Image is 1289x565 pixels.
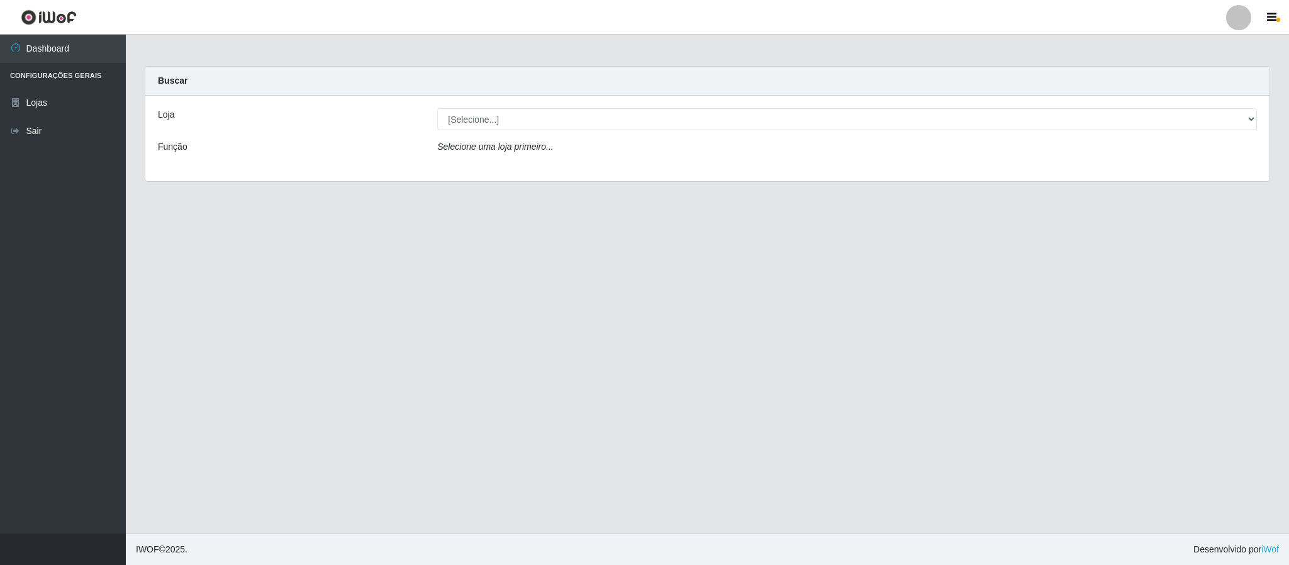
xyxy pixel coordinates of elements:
[1193,543,1279,556] span: Desenvolvido por
[1261,544,1279,554] a: iWof
[158,140,187,154] label: Função
[21,9,77,25] img: CoreUI Logo
[158,108,174,121] label: Loja
[136,544,159,554] span: IWOF
[136,543,187,556] span: © 2025 .
[437,142,553,152] i: Selecione uma loja primeiro...
[158,76,187,86] strong: Buscar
